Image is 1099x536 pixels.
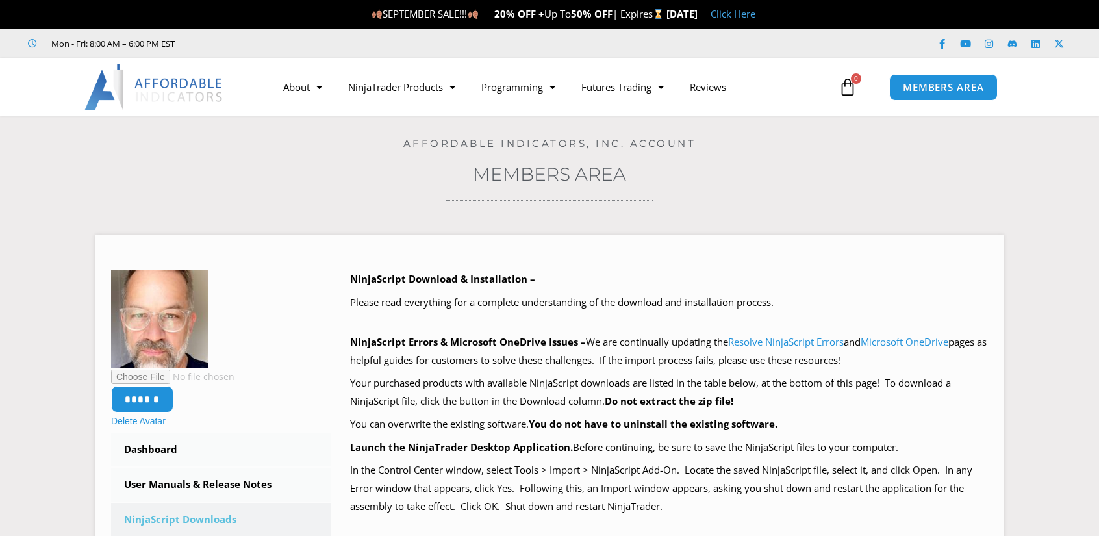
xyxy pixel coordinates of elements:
img: 🍂 [468,9,478,19]
b: You do not have to uninstall the existing software. [529,417,777,430]
strong: 50% OFF [571,7,613,20]
span: SEPTEMBER SALE!!! Up To | Expires [372,7,666,20]
p: Before continuing, be sure to save the NinjaScript files to your computer. [350,439,989,457]
a: Delete Avatar [111,416,166,426]
strong: [DATE] [666,7,698,20]
b: NinjaScript Errors & Microsoft OneDrive Issues – [350,335,586,348]
b: NinjaScript Download & Installation – [350,272,535,285]
p: We are continually updating the and pages as helpful guides for customers to solve these challeng... [350,333,989,370]
p: In the Control Center window, select Tools > Import > NinjaScript Add-On. Locate the saved NinjaS... [350,461,989,516]
a: NinjaTrader Products [335,72,468,102]
span: Mon - Fri: 8:00 AM – 6:00 PM EST [48,36,175,51]
a: Futures Trading [568,72,677,102]
a: About [270,72,335,102]
span: MEMBERS AREA [903,83,984,92]
strong: 20% OFF + [494,7,544,20]
p: Please read everything for a complete understanding of the download and installation process. [350,294,989,312]
a: Dashboard [111,433,331,466]
a: Microsoft OneDrive [861,335,948,348]
b: Launch the NinjaTrader Desktop Application. [350,440,573,453]
img: 🍂 [372,9,382,19]
img: ⌛ [653,9,663,19]
p: You can overwrite the existing software. [350,415,989,433]
a: Click Here [711,7,755,20]
img: John%20Frantz%20Pic_alt-150x150.jpg [111,270,208,368]
a: Reviews [677,72,739,102]
a: Programming [468,72,568,102]
a: Resolve NinjaScript Errors [728,335,844,348]
a: 0 [819,68,876,106]
nav: Menu [270,72,835,102]
p: Your purchased products with available NinjaScript downloads are listed in the table below, at th... [350,374,989,411]
a: Affordable Indicators, Inc. Account [403,137,696,149]
b: Do not extract the zip file! [605,394,733,407]
iframe: Customer reviews powered by Trustpilot [193,37,388,50]
a: User Manuals & Release Notes [111,468,331,502]
a: Members Area [473,163,626,185]
img: LogoAI | Affordable Indicators – NinjaTrader [84,64,224,110]
span: 0 [851,73,861,84]
a: MEMBERS AREA [889,74,998,101]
